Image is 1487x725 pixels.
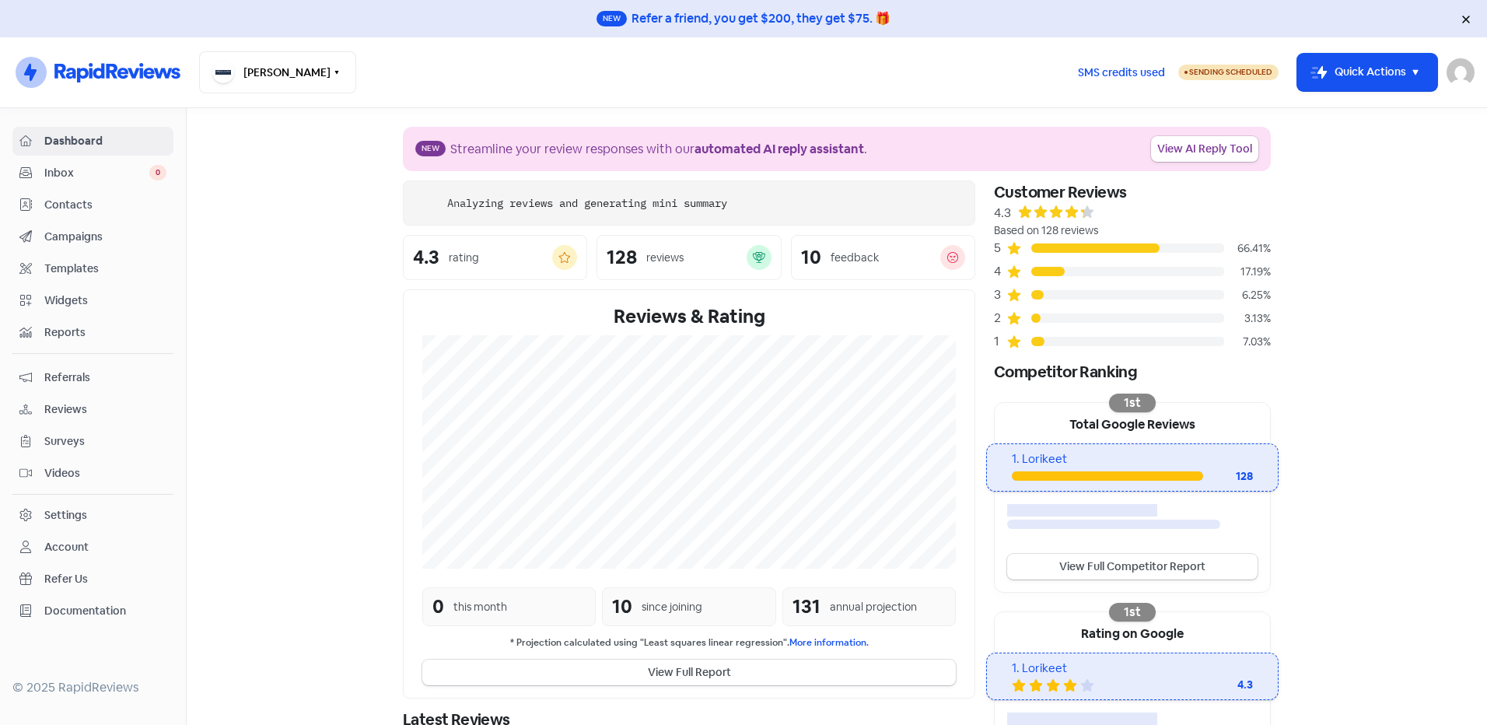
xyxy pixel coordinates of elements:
a: Surveys [12,427,173,456]
div: 1st [1109,603,1156,622]
div: 1st [1109,394,1156,412]
a: SMS credits used [1065,63,1178,79]
a: Widgets [12,286,173,315]
div: 4.3 [413,248,439,267]
button: Quick Actions [1297,54,1437,91]
div: 10 [801,248,821,267]
span: Refer Us [44,571,166,587]
span: New [415,141,446,156]
span: Dashboard [44,133,166,149]
div: Reviews & Rating [422,303,956,331]
button: [PERSON_NAME] [199,51,356,93]
a: Sending Scheduled [1178,63,1279,82]
div: Competitor Ranking [994,360,1271,384]
a: Referrals [12,363,173,392]
div: © 2025 RapidReviews [12,678,173,697]
span: Documentation [44,603,166,619]
div: Settings [44,507,87,524]
div: Refer a friend, you get $200, they get $75. 🎁 [632,9,890,28]
span: Templates [44,261,166,277]
b: automated AI reply assistant [695,141,864,157]
span: Inbox [44,165,149,181]
div: 0 [432,593,444,621]
a: Contacts [12,191,173,219]
a: Settings [12,501,173,530]
a: 10feedback [791,235,975,280]
div: 128 [1203,468,1253,485]
div: Based on 128 reviews [994,222,1271,239]
a: Dashboard [12,127,173,156]
div: 1 [994,332,1006,351]
img: User [1447,58,1475,86]
div: Total Google Reviews [995,403,1270,443]
div: 4 [994,262,1006,281]
button: View Full Report [422,660,956,685]
div: Customer Reviews [994,180,1271,204]
a: Videos [12,459,173,488]
a: Account [12,533,173,562]
span: Contacts [44,197,166,213]
div: Analyzing reviews and generating mini summary [447,195,727,212]
a: Refer Us [12,565,173,594]
span: Sending Scheduled [1189,67,1272,77]
a: 128reviews [597,235,781,280]
span: New [597,11,627,26]
a: View Full Competitor Report [1007,554,1258,580]
span: Campaigns [44,229,166,245]
div: 7.03% [1224,334,1271,350]
div: Streamline your review responses with our . [450,140,867,159]
div: reviews [646,250,684,266]
a: More information. [789,636,869,649]
span: Widgets [44,292,166,309]
a: Reviews [12,395,173,424]
a: Inbox 0 [12,159,173,187]
a: View AI Reply Tool [1151,136,1258,162]
div: Account [44,539,89,555]
span: Videos [44,465,166,482]
div: rating [449,250,479,266]
a: 4.3rating [403,235,587,280]
span: Reviews [44,401,166,418]
span: SMS credits used [1078,65,1165,81]
div: 6.25% [1224,287,1271,303]
span: Surveys [44,433,166,450]
div: feedback [831,250,879,266]
div: 3 [994,285,1006,304]
div: 10 [612,593,632,621]
div: 1. Lorikeet [1012,660,1252,678]
div: 4.3 [994,204,1011,222]
div: 131 [792,593,820,621]
span: Reports [44,324,166,341]
a: Documentation [12,597,173,625]
div: 2 [994,309,1006,327]
a: Campaigns [12,222,173,251]
div: 128 [607,248,637,267]
div: 3.13% [1224,310,1271,327]
div: 1. Lorikeet [1012,450,1252,468]
div: 66.41% [1224,240,1271,257]
a: Reports [12,318,173,347]
div: 5 [994,239,1006,257]
div: this month [453,599,507,615]
span: Referrals [44,370,166,386]
div: since joining [642,599,702,615]
span: 0 [149,165,166,180]
small: * Projection calculated using "Least squares linear regression". [422,636,956,650]
div: 17.19% [1224,264,1271,280]
div: Rating on Google [995,612,1270,653]
div: 4.3 [1191,677,1253,693]
a: Templates [12,254,173,283]
div: annual projection [830,599,917,615]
